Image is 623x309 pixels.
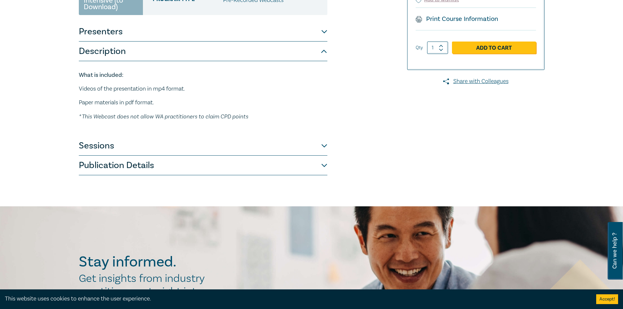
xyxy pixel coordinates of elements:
a: Share with Colleagues [407,77,545,86]
strong: What is included: [79,71,123,79]
button: Description [79,42,327,61]
a: Print Course Information [416,15,498,23]
button: Accept cookies [596,294,618,304]
p: Paper materials in pdf format. [79,98,327,107]
a: Add to Cart [452,42,536,54]
button: Presenters [79,22,327,42]
span: Can we help ? [612,226,618,276]
label: Qty [416,44,423,51]
div: This website uses cookies to enhance the user experience. [5,295,586,303]
p: Videos of the presentation in mp4 format. [79,85,327,93]
em: * This Webcast does not allow WA practitioners to claim CPD points [79,113,248,120]
input: 1 [427,42,448,54]
h2: Stay informed. [79,253,233,270]
button: Sessions [79,136,327,156]
button: Publication Details [79,156,327,175]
